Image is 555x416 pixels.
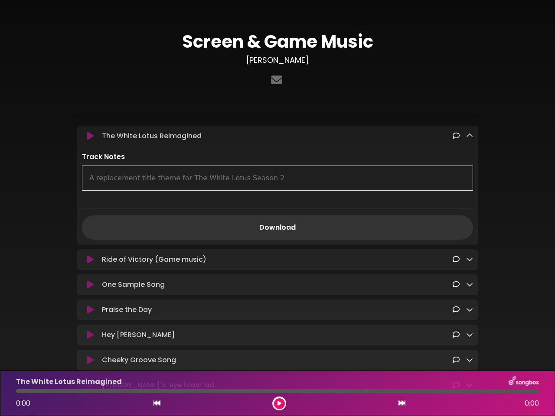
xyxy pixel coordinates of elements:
h3: [PERSON_NAME] [77,55,478,65]
span: 0:00 [525,398,539,409]
p: Hey [PERSON_NAME] [102,330,175,340]
p: Cheeky Groove Song [102,355,176,365]
div: A replacement title theme for The White Lotus Season 2 [82,166,473,191]
a: Download [82,215,473,240]
img: songbox-logo-white.png [509,376,539,387]
h1: Screen & Game Music [77,31,478,52]
p: The White Lotus Reimagined [102,131,202,141]
p: The White Lotus Reimagined [16,377,122,387]
span: 0:00 [16,398,30,408]
p: One Sample Song [102,279,165,290]
p: Track Notes [82,152,473,162]
p: Praise the Day [102,305,152,315]
p: Ride of Victory (Game music) [102,254,206,265]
